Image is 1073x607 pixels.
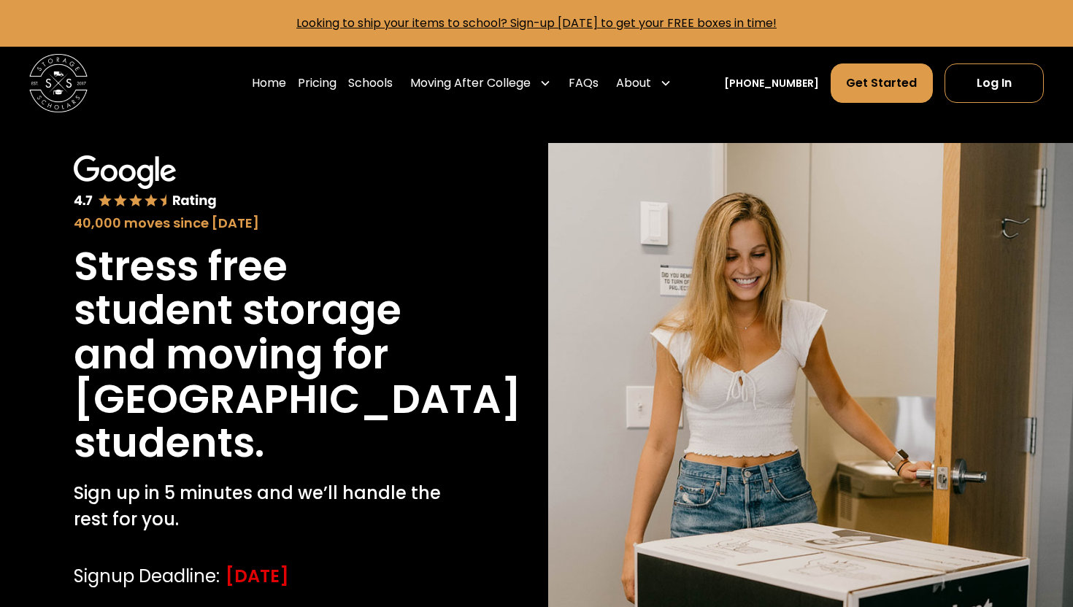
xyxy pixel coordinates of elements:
[831,63,932,103] a: Get Started
[74,377,521,422] h1: [GEOGRAPHIC_DATA]
[296,15,777,31] a: Looking to ship your items to school? Sign-up [DATE] to get your FREE boxes in time!
[74,155,218,210] img: Google 4.7 star rating
[404,63,557,104] div: Moving After College
[29,54,88,112] img: Storage Scholars main logo
[226,563,289,589] div: [DATE]
[410,74,531,92] div: Moving After College
[348,63,393,104] a: Schools
[74,563,220,589] div: Signup Deadline:
[252,63,286,104] a: Home
[616,74,651,92] div: About
[724,76,819,91] a: [PHONE_NUMBER]
[610,63,677,104] div: About
[945,63,1044,103] a: Log In
[74,480,452,533] p: Sign up in 5 minutes and we’ll handle the rest for you.
[74,213,452,233] div: 40,000 moves since [DATE]
[569,63,599,104] a: FAQs
[298,63,336,104] a: Pricing
[74,421,264,465] h1: students.
[74,244,452,377] h1: Stress free student storage and moving for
